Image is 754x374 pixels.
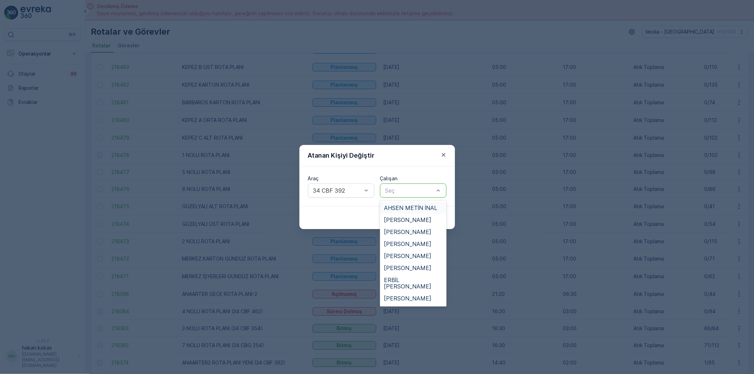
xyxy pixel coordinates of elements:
span: [PERSON_NAME] [384,295,432,302]
span: [PERSON_NAME] [384,241,432,247]
p: Atanan Kişiyi Değiştir [308,151,375,160]
span: AHSEN METİN İNAL [384,205,438,211]
span: [PERSON_NAME] [384,217,432,223]
p: Seç [385,186,434,195]
label: Çalışan [380,175,398,181]
span: [PERSON_NAME] [384,265,432,271]
label: Araç [308,175,319,181]
span: [PERSON_NAME] [384,253,432,259]
span: [PERSON_NAME] [384,229,432,235]
span: ERBİL [PERSON_NAME] [384,277,442,290]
